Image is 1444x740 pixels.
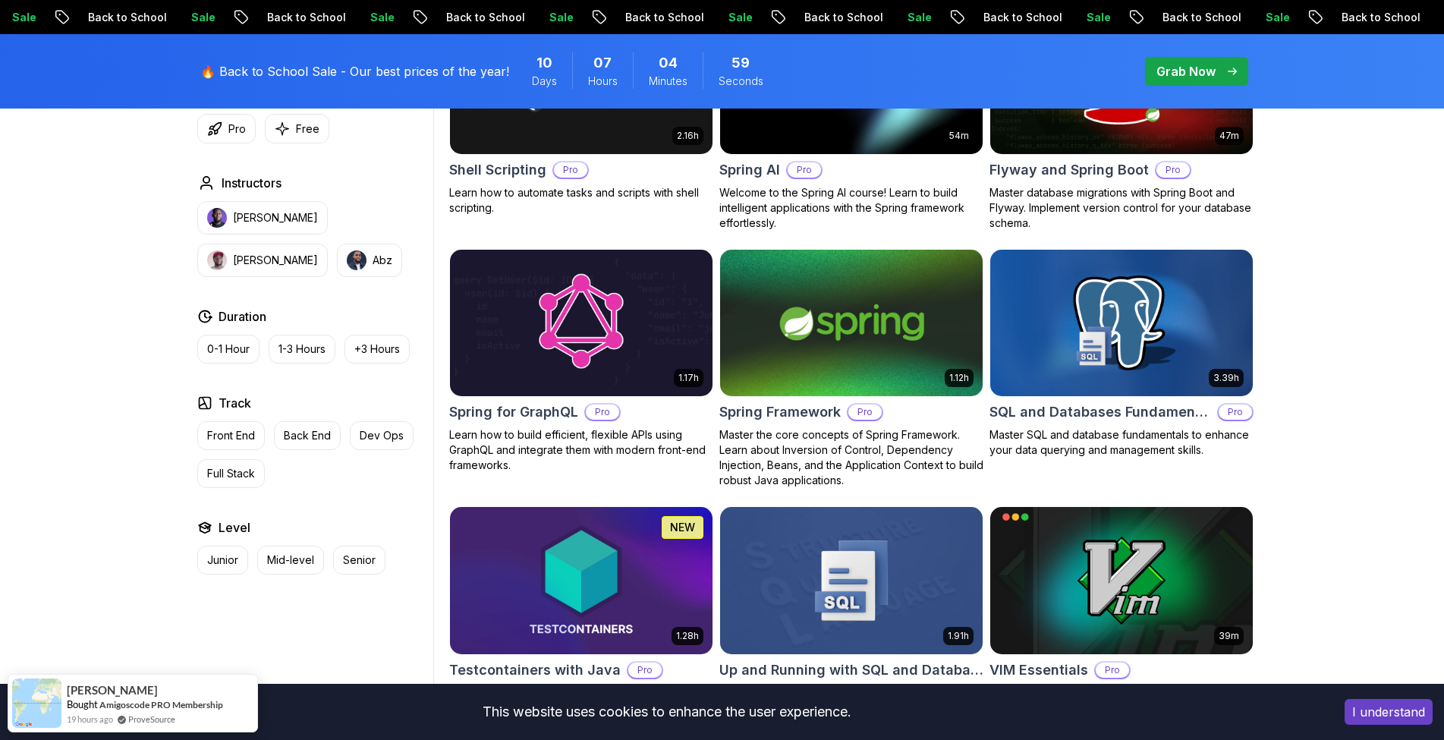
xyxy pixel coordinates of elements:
[449,401,578,423] h2: Spring for GraphQL
[886,10,989,25] p: Back to School
[719,6,983,231] a: Spring AI card54mSpring AIProWelcome to the Spring AI course! Learn to build intelligent applicat...
[989,159,1149,181] h2: Flyway and Spring Boot
[554,162,587,178] p: Pro
[989,6,1254,231] a: Flyway and Spring Boot card47mFlyway and Spring BootProMaster database migrations with Spring Boo...
[989,401,1211,423] h2: SQL and Databases Fundamentals
[449,159,546,181] h2: Shell Scripting
[207,342,250,357] p: 0-1 Hour
[93,10,142,25] p: Sale
[267,553,314,568] p: Mid-level
[989,185,1254,231] p: Master database migrations with Spring Boot and Flyway. Implement version control for your databa...
[788,162,821,178] p: Pro
[449,6,713,216] a: Shell Scripting card2.16hShell ScriptingProLearn how to automate tasks and scripts with shell scr...
[719,401,841,423] h2: Spring Framework
[649,74,687,89] span: Minutes
[450,507,713,654] img: Testcontainers with Java card
[1219,630,1239,642] p: 39m
[527,10,631,25] p: Back to School
[207,250,227,270] img: instructor img
[272,10,321,25] p: Sale
[1156,162,1190,178] p: Pro
[449,249,713,474] a: Spring for GraphQL card1.17hSpring for GraphQLProLearn how to build efficient, flexible APIs usin...
[1168,10,1216,25] p: Sale
[588,74,618,89] span: Hours
[207,466,255,481] p: Full Stack
[989,506,1254,701] a: VIM Essentials card39mVIM EssentialsProLearn the basics of Linux and Bash.
[67,684,158,697] span: [PERSON_NAME]
[12,679,61,728] img: provesource social proof notification image
[265,114,329,143] button: Free
[848,405,882,420] p: Pro
[233,210,318,225] p: [PERSON_NAME]
[593,52,612,74] span: 7 Hours
[989,249,1254,458] a: SQL and Databases Fundamentals card3.39hSQL and Databases FundamentalsProMaster SQL and database ...
[337,244,402,277] button: instructor imgAbz
[1347,10,1395,25] p: Sale
[450,250,713,397] img: Spring for GraphQL card
[233,253,318,268] p: [PERSON_NAME]
[631,10,679,25] p: Sale
[678,372,699,384] p: 1.17h
[274,421,341,450] button: Back End
[990,507,1253,654] img: VIM Essentials card
[1213,372,1239,384] p: 3.39h
[348,10,451,25] p: Back to School
[219,307,266,326] h2: Duration
[989,427,1254,458] p: Master SQL and database fundamentals to enhance your data querying and management skills.
[219,518,250,537] h2: Level
[628,663,662,678] p: Pro
[354,342,400,357] p: +3 Hours
[449,660,621,681] h2: Testcontainers with Java
[659,52,678,74] span: 4 Minutes
[343,553,376,568] p: Senior
[536,52,552,74] span: 10 Days
[67,698,98,710] span: Bought
[197,546,248,575] button: Junior
[719,249,983,489] a: Spring Framework card1.12hSpring FrameworkProMaster the core concepts of Spring Framework. Learn ...
[949,130,969,142] p: 54m
[719,74,763,89] span: Seconds
[990,250,1253,397] img: SQL and Databases Fundamentals card
[333,546,385,575] button: Senior
[948,630,969,642] p: 1.91h
[731,52,750,74] span: 59 Seconds
[197,421,265,450] button: Front End
[1244,10,1347,25] p: Back to School
[1065,10,1168,25] p: Back to School
[1345,699,1433,725] button: Accept cookies
[67,713,113,726] span: 19 hours ago
[949,372,969,384] p: 1.12h
[676,630,699,642] p: 1.28h
[207,208,227,228] img: instructor img
[197,335,260,364] button: 0-1 Hour
[278,342,326,357] p: 1-3 Hours
[296,121,319,137] p: Free
[719,427,983,488] p: Master the core concepts of Spring Framework. Learn about Inversion of Control, Dependency Inject...
[207,553,238,568] p: Junior
[197,244,328,277] button: instructor img[PERSON_NAME]
[719,506,983,701] a: Up and Running with SQL and Databases card1.91hUp and Running with SQL and DatabasesLearn SQL and...
[1096,663,1129,678] p: Pro
[207,428,255,443] p: Front End
[989,660,1088,681] h2: VIM Essentials
[11,695,1322,729] div: This website uses cookies to enhance the user experience.
[228,121,246,137] p: Pro
[1156,62,1216,80] p: Grab Now
[373,253,392,268] p: Abz
[269,335,335,364] button: 1-3 Hours
[449,427,713,473] p: Learn how to build efficient, flexible APIs using GraphQL and integrate them with modern front-en...
[989,10,1037,25] p: Sale
[810,10,858,25] p: Sale
[670,520,695,535] p: NEW
[197,114,256,143] button: Pro
[284,428,331,443] p: Back End
[169,10,272,25] p: Back to School
[197,201,328,235] button: instructor img[PERSON_NAME]
[706,10,810,25] p: Back to School
[451,10,500,25] p: Sale
[586,405,619,420] p: Pro
[1219,405,1252,420] p: Pro
[719,660,983,681] h2: Up and Running with SQL and Databases
[719,159,780,181] h2: Spring AI
[197,459,265,488] button: Full Stack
